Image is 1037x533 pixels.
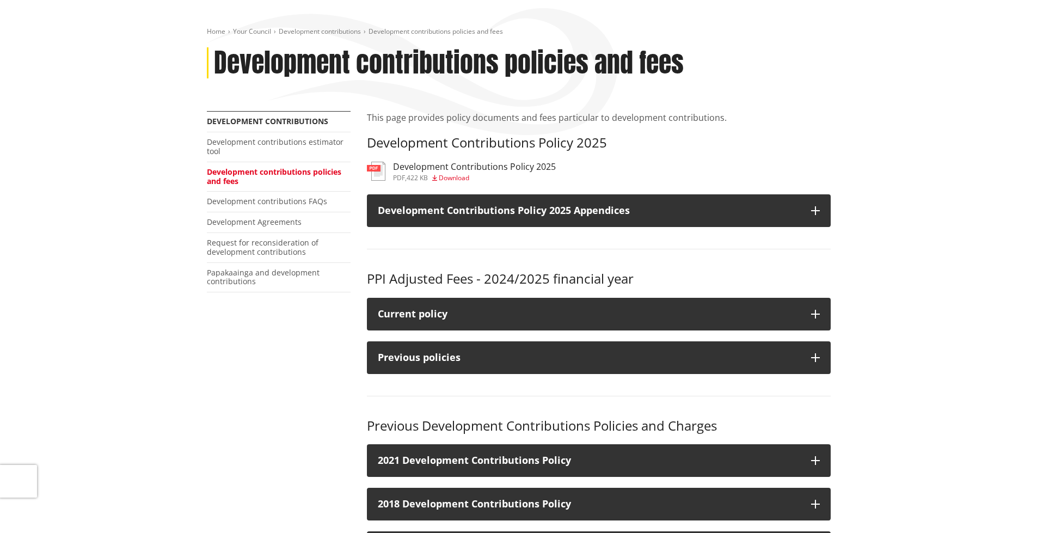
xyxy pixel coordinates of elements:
[207,27,225,36] a: Home
[367,162,556,181] a: Development Contributions Policy 2025 pdf,422 KB Download
[367,135,831,151] h3: Development Contributions Policy 2025
[393,175,556,181] div: ,
[367,444,831,477] button: 2021 Development Contributions Policy
[378,309,800,320] div: Current policy
[207,196,327,206] a: Development contributions FAQs
[367,488,831,520] button: 2018 Development Contributions Policy
[367,271,831,287] h3: PPI Adjusted Fees - 2024/2025 financial year
[367,341,831,374] button: Previous policies
[378,205,800,216] h3: Development Contributions Policy 2025 Appendices
[207,217,302,227] a: Development Agreements
[214,47,684,79] h1: Development contributions policies and fees
[279,27,361,36] a: Development contributions
[439,173,469,182] span: Download
[207,27,831,36] nav: breadcrumb
[393,162,556,172] h3: Development Contributions Policy 2025
[369,27,503,36] span: Development contributions policies and fees
[367,194,831,227] button: Development Contributions Policy 2025 Appendices
[378,455,800,466] h3: 2021 Development Contributions Policy
[207,137,343,156] a: Development contributions estimator tool
[407,173,428,182] span: 422 KB
[207,267,320,287] a: Papakaainga and development contributions
[367,162,385,181] img: document-pdf.svg
[367,111,831,124] p: This page provides policy documents and fees particular to development contributions.
[378,352,800,363] div: Previous policies
[367,298,831,330] button: Current policy
[987,487,1026,526] iframe: Messenger Launcher
[378,499,800,510] h3: 2018 Development Contributions Policy
[207,116,328,126] a: Development contributions
[367,418,831,434] h3: Previous Development Contributions Policies and Charges
[207,167,341,186] a: Development contributions policies and fees
[393,173,405,182] span: pdf
[233,27,271,36] a: Your Council
[207,237,318,257] a: Request for reconsideration of development contributions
